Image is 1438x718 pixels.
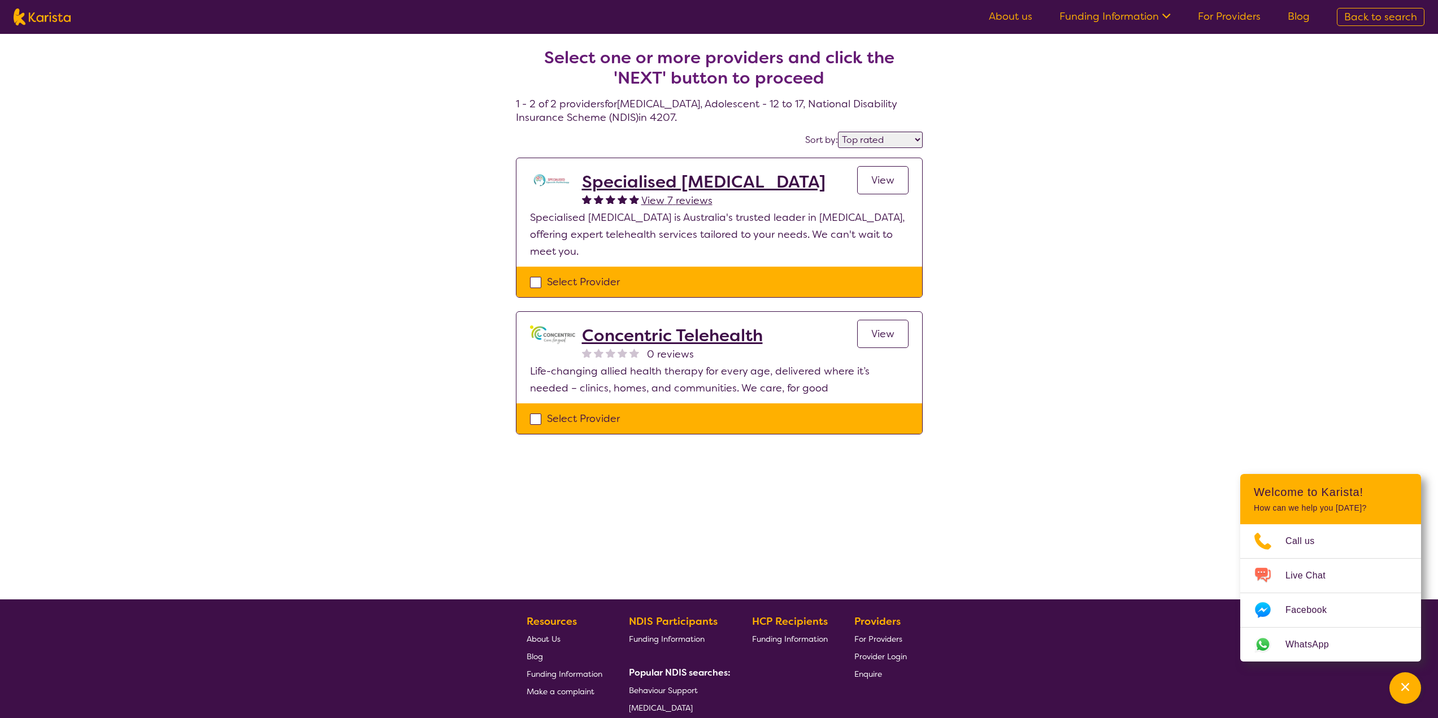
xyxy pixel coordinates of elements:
img: fullstar [606,194,615,204]
button: Channel Menu [1389,672,1421,704]
span: 0 reviews [647,346,694,363]
b: Popular NDIS searches: [629,667,731,678]
a: Blog [527,647,602,665]
a: Funding Information [1059,10,1171,23]
b: HCP Recipients [752,615,828,628]
a: Specialised [MEDICAL_DATA] [582,172,826,192]
p: How can we help you [DATE]? [1254,503,1407,513]
img: fullstar [618,194,627,204]
img: nonereviewstar [629,348,639,358]
a: About us [989,10,1032,23]
h4: 1 - 2 of 2 providers for [MEDICAL_DATA] , Adolescent - 12 to 17 , National Disability Insurance S... [516,20,923,124]
img: nonereviewstar [582,348,592,358]
span: Call us [1285,533,1328,550]
a: Blog [1288,10,1310,23]
img: nonereviewstar [606,348,615,358]
span: Behaviour Support [629,685,698,695]
a: [MEDICAL_DATA] [629,699,726,716]
a: View [857,166,909,194]
p: Specialised [MEDICAL_DATA] is Australia's trusted leader in [MEDICAL_DATA], offering expert teleh... [530,209,909,260]
span: About Us [527,634,561,644]
a: For Providers [1198,10,1261,23]
ul: Choose channel [1240,524,1421,662]
a: Make a complaint [527,682,602,700]
span: Make a complaint [527,686,594,697]
b: Resources [527,615,577,628]
a: Web link opens in a new tab. [1240,628,1421,662]
span: View [871,327,894,341]
a: View [857,320,909,348]
span: WhatsApp [1285,636,1343,653]
span: Funding Information [527,669,602,679]
span: Blog [527,651,543,662]
span: View 7 reviews [641,194,713,207]
a: Back to search [1337,8,1424,26]
b: NDIS Participants [629,615,718,628]
h2: Select one or more providers and click the 'NEXT' button to proceed [529,47,909,88]
div: Channel Menu [1240,474,1421,662]
span: View [871,173,894,187]
img: fullstar [594,194,603,204]
a: Enquire [854,665,907,682]
img: fullstar [629,194,639,204]
img: gbybpnyn6u9ix5kguem6.png [530,325,575,344]
label: Sort by: [805,134,838,146]
p: Life-changing allied health therapy for every age, delivered where it’s needed – clinics, homes, ... [530,363,909,397]
img: fullstar [582,194,592,204]
a: Provider Login [854,647,907,665]
span: Funding Information [752,634,828,644]
span: Facebook [1285,602,1340,619]
span: Funding Information [629,634,705,644]
a: Funding Information [629,630,726,647]
h2: Welcome to Karista! [1254,485,1407,499]
span: Provider Login [854,651,907,662]
span: Back to search [1344,10,1417,24]
img: nonereviewstar [594,348,603,358]
img: Karista logo [14,8,71,25]
span: [MEDICAL_DATA] [629,703,693,713]
a: Behaviour Support [629,681,726,699]
img: tc7lufxpovpqcirzzyzq.png [530,172,575,189]
span: For Providers [854,634,902,644]
a: Concentric Telehealth [582,325,763,346]
a: For Providers [854,630,907,647]
a: Funding Information [527,665,602,682]
span: Live Chat [1285,567,1339,584]
a: View 7 reviews [641,192,713,209]
a: About Us [527,630,602,647]
img: nonereviewstar [618,348,627,358]
span: Enquire [854,669,882,679]
b: Providers [854,615,901,628]
a: Funding Information [752,630,828,647]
